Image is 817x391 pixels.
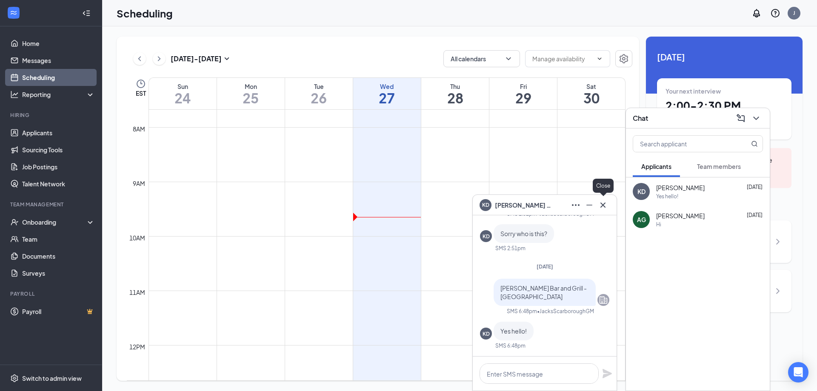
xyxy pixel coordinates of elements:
div: Switch to admin view [22,374,82,382]
svg: Ellipses [571,200,581,210]
h1: 27 [353,91,421,105]
div: Yes hello! [656,193,678,200]
div: SMS 6:48pm [495,342,526,349]
a: Applicants [22,124,95,141]
span: [DATE] [657,50,791,63]
svg: ChevronRight [155,54,163,64]
h1: 26 [285,91,353,105]
a: August 25, 2025 [217,78,285,109]
a: Home [22,35,95,52]
span: Team members [697,163,741,170]
div: 11am [128,288,147,297]
input: Manage availability [532,54,593,63]
div: 12pm [128,342,147,351]
span: [PERSON_NAME] Bar and Grill - [GEOGRAPHIC_DATA] [500,284,587,300]
span: Applicants [641,163,671,170]
span: • JacksScarboroughGM [537,308,594,315]
div: SMS 2:51pm [495,245,526,252]
svg: SmallChevronDown [222,54,232,64]
span: Sorry who is this? [500,230,547,237]
svg: Collapse [82,9,91,17]
div: Hiring [10,111,93,119]
h1: 25 [217,91,285,105]
div: J [793,9,795,17]
div: 10am [128,233,147,243]
div: KD [637,187,646,196]
a: PayrollCrown [22,303,95,320]
div: Open Intercom Messenger [788,362,808,382]
h1: 30 [557,91,625,105]
svg: MagnifyingGlass [751,140,758,147]
div: Sun [149,82,217,91]
svg: ChevronDown [596,55,603,62]
div: KD [483,233,490,240]
button: Cross [596,198,610,212]
a: Job Postings [22,158,95,175]
button: Minimize [583,198,596,212]
h3: [DATE] - [DATE] [171,54,222,63]
a: Sourcing Tools [22,141,95,158]
span: [DATE] [747,212,763,218]
div: Tue [285,82,353,91]
input: Search applicant [633,136,734,152]
span: [PERSON_NAME] Dukoski [495,200,554,210]
span: EST [136,89,146,97]
svg: ChevronRight [773,286,783,296]
div: KD [483,330,490,337]
svg: Minimize [584,200,594,210]
span: Yes hello! [500,327,527,335]
div: Mon [217,82,285,91]
div: 8am [131,124,147,134]
h1: 2:00 - 2:30 PM [666,99,783,113]
svg: Plane [602,368,612,379]
button: ComposeMessage [734,111,748,125]
svg: ChevronRight [773,237,783,247]
button: All calendarsChevronDown [443,50,520,67]
span: [DATE] [747,184,763,190]
svg: QuestionInfo [770,8,780,18]
div: Payroll [10,290,93,297]
a: August 30, 2025 [557,78,625,109]
div: Onboarding [22,218,88,226]
svg: ChevronDown [504,54,513,63]
div: Sat [557,82,625,91]
a: August 27, 2025 [353,78,421,109]
h1: Scheduling [117,6,173,20]
a: Team [22,231,95,248]
button: ChevronRight [153,52,166,65]
button: ChevronDown [749,111,763,125]
a: August 24, 2025 [149,78,217,109]
a: August 26, 2025 [285,78,353,109]
a: August 28, 2025 [421,78,489,109]
div: Hi [656,221,661,228]
svg: Company [598,295,608,305]
svg: ChevronDown [751,113,761,123]
a: Surveys [22,265,95,282]
div: Close [593,179,614,193]
div: Thu [421,82,489,91]
a: Messages [22,52,95,69]
svg: Notifications [751,8,762,18]
div: Reporting [22,90,95,99]
a: Scheduling [22,69,95,86]
svg: ChevronLeft [135,54,144,64]
div: 9am [131,179,147,188]
svg: Settings [619,54,629,64]
svg: Analysis [10,90,19,99]
button: Settings [615,50,632,67]
span: [PERSON_NAME] [656,183,705,192]
svg: ComposeMessage [736,113,746,123]
svg: UserCheck [10,218,19,226]
svg: Settings [10,374,19,382]
div: AG [637,215,646,224]
a: August 29, 2025 [489,78,557,109]
a: Documents [22,248,95,265]
div: Wed [353,82,421,91]
h3: Chat [633,114,648,123]
button: ChevronLeft [133,52,146,65]
div: Fri [489,82,557,91]
div: Your next interview [666,87,783,95]
div: Team Management [10,201,93,208]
